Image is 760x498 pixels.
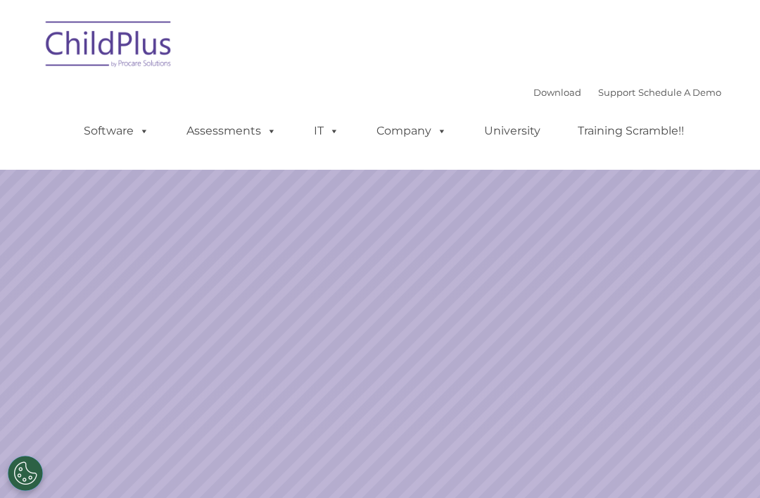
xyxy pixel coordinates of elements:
[533,87,721,98] font: |
[533,87,581,98] a: Download
[39,11,179,82] img: ChildPlus by Procare Solutions
[638,87,721,98] a: Schedule A Demo
[172,117,291,145] a: Assessments
[564,117,698,145] a: Training Scramble!!
[300,117,353,145] a: IT
[470,117,555,145] a: University
[70,117,163,145] a: Software
[8,456,43,491] button: Cookies Settings
[362,117,461,145] a: Company
[598,87,635,98] a: Support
